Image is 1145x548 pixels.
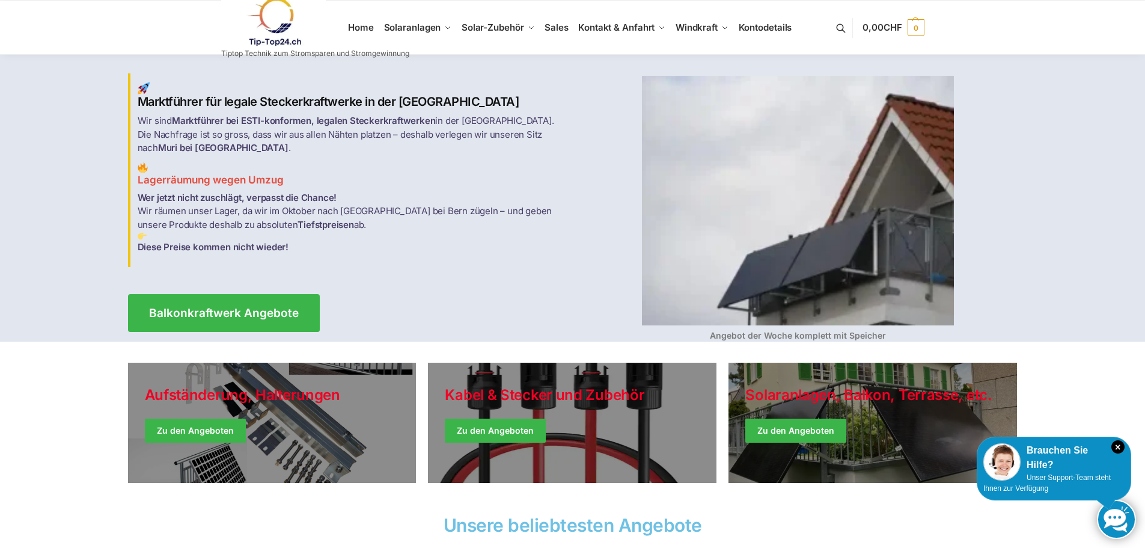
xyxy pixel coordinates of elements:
[138,241,289,253] strong: Diese Preise kommen nicht wieder!
[462,22,524,33] span: Solar-Zubehör
[710,330,886,340] strong: Angebot der Woche komplett mit Speicher
[138,82,150,94] img: Home 1
[578,22,655,33] span: Kontakt & Anfahrt
[863,10,924,46] a: 0,00CHF 0
[676,22,718,33] span: Windkraft
[983,443,1021,481] img: Customer service
[128,516,1018,534] h2: Unsere beliebtesten Angebote
[1111,440,1125,454] i: Schließen
[221,50,409,57] p: Tiptop Technik zum Stromsparen und Stromgewinnung
[983,473,1111,493] span: Unser Support-Team steht Ihnen zur Verfügung
[642,76,954,325] img: Home 4
[728,363,1017,483] a: Winter Jackets
[138,192,337,203] strong: Wer jetzt nicht zuschlägt, verpasst die Chance!
[138,82,566,109] h2: Marktführer für legale Steckerkraftwerke in der [GEOGRAPHIC_DATA]
[739,22,792,33] span: Kontodetails
[149,307,299,319] span: Balkonkraftwerk Angebote
[908,19,924,36] span: 0
[138,232,147,241] img: Home 3
[138,162,148,173] img: Home 2
[138,162,566,188] h3: Lagerräumung wegen Umzug
[172,115,435,126] strong: Marktführer bei ESTI-konformen, legalen Steckerkraftwerken
[884,22,902,33] span: CHF
[379,1,456,55] a: Solaranlagen
[138,191,566,254] p: Wir räumen unser Lager, da wir im Oktober nach [GEOGRAPHIC_DATA] bei Bern zügeln – und geben unse...
[298,219,353,230] strong: Tiefstpreisen
[540,1,573,55] a: Sales
[428,363,716,483] a: Holiday Style
[457,1,540,55] a: Solar-Zubehör
[863,22,902,33] span: 0,00
[983,443,1125,472] div: Brauchen Sie Hilfe?
[128,294,320,332] a: Balkonkraftwerk Angebote
[545,22,569,33] span: Sales
[733,1,796,55] a: Kontodetails
[384,22,441,33] span: Solaranlagen
[158,142,289,153] strong: Muri bei [GEOGRAPHIC_DATA]
[573,1,671,55] a: Kontakt & Anfahrt
[128,363,417,483] a: Holiday Style
[138,114,566,155] p: Wir sind in der [GEOGRAPHIC_DATA]. Die Nachfrage ist so gross, dass wir aus allen Nähten platzen ...
[671,1,734,55] a: Windkraft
